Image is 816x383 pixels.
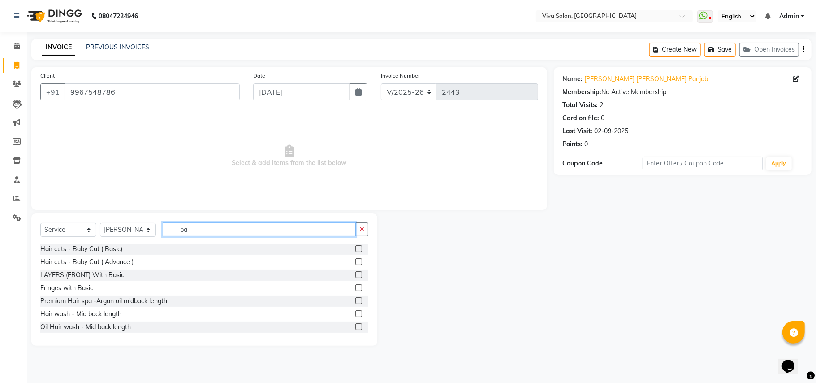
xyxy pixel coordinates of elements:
[40,111,538,201] span: Select & add items from the list below
[40,244,122,254] div: Hair cuts - Baby Cut ( Basic)
[585,139,588,149] div: 0
[779,12,799,21] span: Admin
[563,139,583,149] div: Points:
[643,157,763,170] input: Enter Offer / Coupon Code
[601,113,605,123] div: 0
[739,43,799,57] button: Open Invoices
[563,87,803,97] div: No Active Membership
[563,113,600,123] div: Card on file:
[42,39,75,56] a: INVOICE
[766,157,792,170] button: Apply
[563,74,583,84] div: Name:
[563,100,598,110] div: Total Visits:
[40,322,131,332] div: Oil Hair wash - Mid back length
[40,270,124,280] div: LAYERS (FRONT) With Basic
[253,72,265,80] label: Date
[778,347,807,374] iframe: chat widget
[563,87,602,97] div: Membership:
[99,4,138,29] b: 08047224946
[40,83,65,100] button: +91
[563,126,593,136] div: Last Visit:
[595,126,629,136] div: 02-09-2025
[23,4,84,29] img: logo
[40,257,134,267] div: Hair cuts - Baby Cut ( Advance )
[40,309,121,319] div: Hair wash - Mid back length
[563,159,643,168] div: Coupon Code
[40,283,93,293] div: Fringes with Basic
[381,72,420,80] label: Invoice Number
[600,100,604,110] div: 2
[65,83,240,100] input: Search by Name/Mobile/Email/Code
[163,222,356,236] input: Search or Scan
[40,296,167,306] div: Premium Hair spa -Argan oil midback length
[40,72,55,80] label: Client
[86,43,149,51] a: PREVIOUS INVOICES
[704,43,736,57] button: Save
[649,43,701,57] button: Create New
[585,74,708,84] a: [PERSON_NAME] [PERSON_NAME] Panjab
